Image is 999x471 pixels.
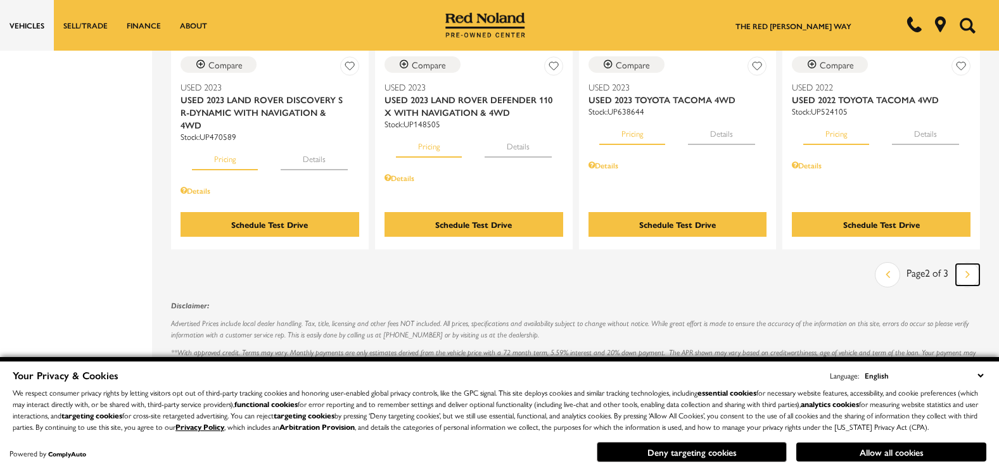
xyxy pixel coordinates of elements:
div: Stock : UP148505 [385,118,563,130]
div: Schedule Test Drive - Used 2022 Toyota Tacoma 4WD [792,212,970,237]
p: **With approved credit. Terms may vary. Monthly payments are only estimates derived from the vehi... [171,347,980,370]
div: Schedule Test Drive [843,218,920,230]
span: Used 2023 Land Rover Discovery S R-Dynamic With Navigation & 4WD [181,93,350,131]
a: Used 2023Used 2023 Toyota Tacoma 4WD [589,80,767,106]
button: details tab [688,117,755,145]
strong: targeting cookies [61,410,122,421]
button: Save Vehicle [544,56,563,80]
div: Pricing Details - Used 2023 Toyota Tacoma 4WD [589,160,767,171]
button: details tab [892,117,959,145]
button: pricing tab [599,117,665,145]
button: Allow all cookies [796,443,986,462]
div: Language: [830,372,859,379]
button: details tab [485,130,552,158]
select: Language Select [862,368,986,382]
div: Compare [616,59,650,70]
div: Compare [412,59,446,70]
button: Save Vehicle [340,56,359,80]
button: Deny targeting cookies [597,442,787,462]
div: Stock : UP638644 [589,106,767,117]
button: pricing tab [192,142,258,170]
strong: essential cookies [697,387,756,398]
button: Compare Vehicle [181,56,257,73]
span: Used 2022 [792,80,961,93]
div: Schedule Test Drive [435,218,512,230]
a: next page [956,264,979,286]
div: Compare [820,59,854,70]
div: Pricing Details - Used 2023 Land Rover Defender 110 X With Navigation & 4WD [385,172,563,184]
span: Your Privacy & Cookies [13,368,118,382]
div: Page 2 of 3 [900,262,955,287]
button: Save Vehicle [951,56,970,80]
strong: targeting cookies [274,410,334,421]
div: Schedule Test Drive - Used 2023 Toyota Tacoma 4WD [589,212,767,237]
a: Privacy Policy [175,421,224,432]
p: Advertised Prices include local dealer handling. Tax, title, licensing and other fees NOT include... [171,318,980,341]
button: Compare Vehicle [792,56,868,73]
div: Schedule Test Drive [639,218,716,230]
button: pricing tab [803,117,869,145]
div: Pricing Details - Used 2022 Toyota Tacoma 4WD [792,160,970,171]
strong: analytics cookies [801,398,859,410]
div: Compare [208,59,243,70]
span: Used 2023 [181,80,350,93]
button: Compare Vehicle [385,56,461,73]
span: Used 2023 Toyota Tacoma 4WD [589,93,758,106]
a: Used 2022Used 2022 Toyota Tacoma 4WD [792,80,970,106]
strong: Arbitration Provision [279,421,355,432]
button: pricing tab [396,130,462,158]
span: Used 2023 [589,80,758,93]
div: Pricing Details - Used 2023 Land Rover Discovery S R-Dynamic With Navigation & 4WD [181,185,359,196]
div: Powered by [10,449,86,458]
div: Stock : UP470589 [181,131,359,142]
a: Used 2023Used 2023 Land Rover Defender 110 X With Navigation & 4WD [385,80,563,118]
strong: Disclaimer: [171,301,209,310]
div: Stock : UP524105 [792,106,970,117]
strong: functional cookies [234,398,298,410]
a: Used 2023Used 2023 Land Rover Discovery S R-Dynamic With Navigation & 4WD [181,80,359,131]
a: The Red [PERSON_NAME] Way [735,20,851,32]
img: Red Noland Pre-Owned [445,13,525,38]
button: details tab [281,142,348,170]
span: Used 2023 Land Rover Defender 110 X With Navigation & 4WD [385,93,554,118]
div: Schedule Test Drive - Used 2023 Land Rover Defender 110 X With Navigation & 4WD [385,212,563,237]
a: previous page [876,264,900,286]
a: Red Noland Pre-Owned [445,17,525,30]
button: Open the search field [955,1,980,50]
button: Compare Vehicle [589,56,665,73]
div: Schedule Test Drive - Used 2023 Land Rover Discovery S R-Dynamic With Navigation & 4WD [181,212,359,237]
div: Schedule Test Drive [231,218,308,230]
span: Used 2023 [385,80,554,93]
a: ComplyAuto [48,449,86,458]
button: Save Vehicle [748,56,767,80]
p: We respect consumer privacy rights by letting visitors opt out of third-party tracking cookies an... [13,387,986,432]
span: Used 2022 Toyota Tacoma 4WD [792,93,961,106]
